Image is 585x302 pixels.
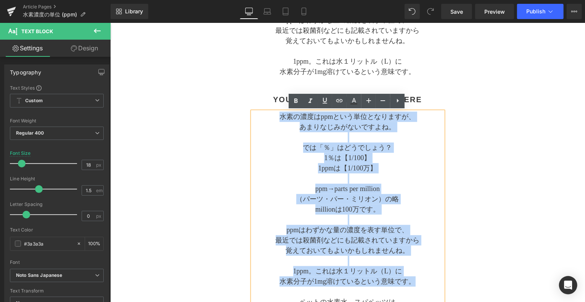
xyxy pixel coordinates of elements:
p: では「％」はどうでしょう？ [142,120,333,130]
span: px [96,214,103,218]
div: Text Styles [10,85,104,91]
a: Tablet [276,4,295,19]
div: Letter Spacing [10,202,104,207]
span: em [96,188,103,193]
button: Publish [517,4,564,19]
div: Font Size [10,151,31,156]
span: 水素の濃度はppmという単位となりますが、 [169,90,305,98]
span: Publish [526,8,545,14]
span: px [96,162,103,167]
a: Desktop [240,4,258,19]
p: 覚えておいてもよいかもしれませんね。 [142,223,333,233]
a: Preview [475,4,514,19]
span: millionは100万です。 [205,183,270,190]
i: Noto Sans Japanese [16,272,63,279]
p: 1ppm。これは水１リットル（L） [142,34,333,44]
a: Laptop [258,4,276,19]
span: Preview [484,8,505,16]
button: Undo [405,4,420,19]
p: 最近では殺菌剤などにも記載されていますから [142,212,333,223]
b: Custom [25,98,43,104]
div: Text Color [10,227,104,233]
span: 水素濃度の単位 (ppm) [23,11,77,18]
div: Open Intercom Messenger [559,276,577,294]
a: Mobile [295,4,313,19]
div: Font [10,260,104,265]
p: あまりなじみがないですよね。 [142,99,333,109]
a: Article Pages [23,4,111,10]
p: ppm→parts per million [142,161,333,171]
p: ppmはわずかな量の濃度を表す単位で、 [142,202,333,212]
div: Font Weight [10,118,104,124]
div: Typography [10,65,41,75]
input: Color [24,239,73,248]
p: ペットの水素水、スパペッツは [142,274,333,284]
span: Text Block [21,28,53,34]
div: Text Transform [10,288,104,294]
button: Redo [423,4,438,19]
a: Design [57,40,112,57]
p: 1ppmは【1/100万】 [142,140,333,151]
b: Regular 400 [16,130,44,136]
p: （パーツ・パー・ミリオン）の略 [142,171,333,182]
span: Library [125,8,143,15]
span: に [285,244,292,252]
div: % [85,237,103,251]
button: More [567,4,582,19]
span: に [285,35,292,42]
span: 水素分子が1mg溶けているという意味です。 [169,45,305,53]
span: 水素分子が1mg溶けているという意味です。 [169,255,305,262]
p: 1％は【1/100】 [142,130,333,140]
a: New Library [111,4,148,19]
p: 1ppm。これは水１リットル（L） [142,243,333,254]
span: Save [450,8,463,16]
div: Line Height [10,176,104,182]
p: 最近では殺菌剤などにも記載されていますから [142,3,333,13]
h2: Your heading text goes here [142,72,333,81]
p: 覚えておいてもよいかもしれませんね。 [142,13,333,23]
